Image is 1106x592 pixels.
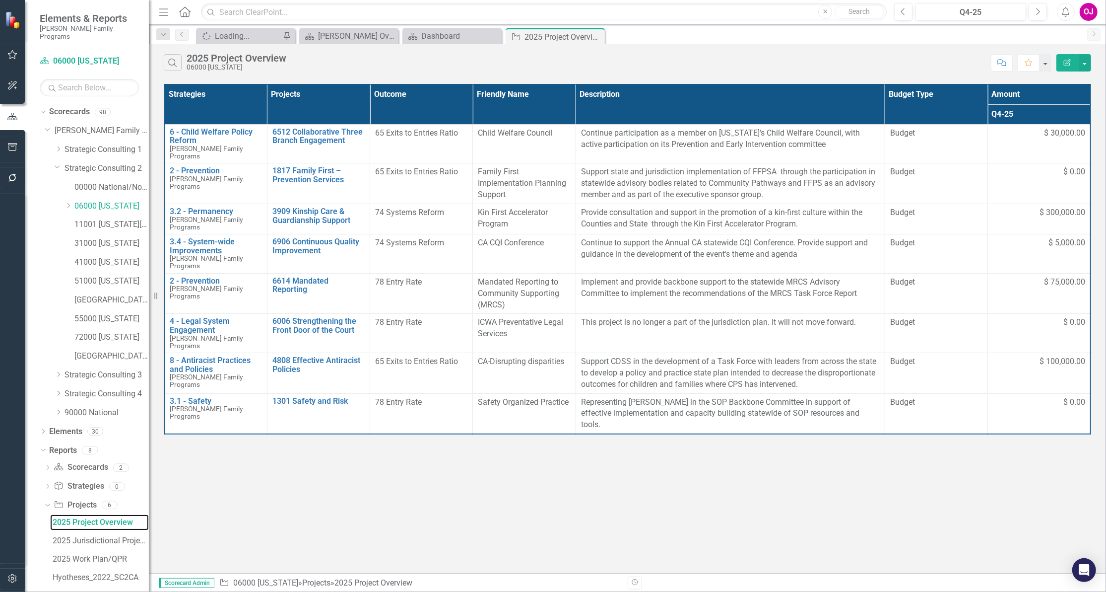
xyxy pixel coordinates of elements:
[272,317,365,334] a: 6006 Strengthening the Front Door of the Court
[375,128,458,138] span: 65 Exits to Entries Ratio
[170,145,243,160] span: [PERSON_NAME] Family Programs
[370,273,473,314] td: Double-Click to Edit
[318,30,396,42] div: [PERSON_NAME] Overview
[478,357,564,366] span: CA-Disrupting disparities
[187,53,286,64] div: 2025 Project Overview
[201,3,887,21] input: Search ClearPoint...
[65,388,149,400] a: Strategic Consulting 4
[370,163,473,204] td: Double-Click to Edit
[272,237,365,255] a: 6906 Continuous Quality Improvement
[576,314,885,353] td: Double-Click to Edit
[581,277,880,299] p: Implement and provide backbone support to the statewide MRCS Advisory Committee to implement the ...
[113,463,129,472] div: 2
[334,578,412,588] div: 2025 Project Overview
[170,334,243,350] span: [PERSON_NAME] Family Programs
[74,332,149,343] a: 72000 [US_STATE]
[215,30,280,42] div: Loading...
[1063,397,1085,408] span: $ 0.00
[478,128,553,138] span: Child Welfare Council
[233,578,298,588] a: 06000 [US_STATE]
[988,234,1091,274] td: Double-Click to Edit
[1040,207,1085,219] span: $ 300,000.00
[170,277,262,286] a: 2 - Prevention
[524,31,602,43] div: 2025 Project Overview
[576,204,885,234] td: Double-Click to Edit
[170,175,243,190] span: [PERSON_NAME] Family Programs
[478,208,548,228] span: Kin First Accelerator Program
[581,166,880,201] p: Support state and jurisdiction implementation of FFPSA through the participation in statewide adv...
[170,207,262,216] a: 3.2 - Permanency
[370,353,473,394] td: Double-Click to Edit
[267,124,370,163] td: Double-Click to Edit Right Click for Context Menu
[988,314,1091,353] td: Double-Click to Edit
[170,237,262,255] a: 3.4 - System-wide Improvements
[159,578,214,588] span: Scorecard Admin
[988,393,1091,434] td: Double-Click to Edit
[74,182,149,193] a: 00000 National/No Jurisdiction (SC2)
[473,273,576,314] td: Double-Click to Edit
[53,573,149,582] div: Hyotheses_2022_SC2CA
[272,207,365,224] a: 3909 Kinship Care & Guardianship Support
[219,578,620,589] div: » »
[581,128,880,150] p: Continue participation as a member on [US_STATE]'s Child Welfare Council, with active participati...
[370,234,473,274] td: Double-Click to Edit
[267,163,370,204] td: Double-Click to Edit Right Click for Context Menu
[170,128,262,145] a: 6 - Child Welfare Policy Reform
[53,555,149,564] div: 2025 Work Plan/QPR
[170,317,262,334] a: 4 - Legal System Engagement
[1063,166,1085,178] span: $ 0.00
[102,501,118,510] div: 6
[473,163,576,204] td: Double-Click to Edit
[49,106,90,118] a: Scorecards
[473,314,576,353] td: Double-Click to Edit
[40,24,139,41] small: [PERSON_NAME] Family Programs
[576,234,885,274] td: Double-Click to Edit
[74,295,149,306] a: [GEOGRAPHIC_DATA][US_STATE]
[267,234,370,274] td: Double-Click to Edit Right Click for Context Menu
[267,314,370,353] td: Double-Click to Edit Right Click for Context Menu
[198,30,280,42] a: Loading...
[988,163,1091,204] td: Double-Click to Edit
[267,353,370,394] td: Double-Click to Edit Right Click for Context Menu
[375,238,444,247] span: 74 Systems Reform
[54,462,108,473] a: Scorecards
[370,204,473,234] td: Double-Click to Edit
[581,356,880,390] p: Support CDSS in the development of a Task Force with leaders from across the state to develop a p...
[988,353,1091,394] td: Double-Click to Edit
[95,108,111,116] div: 98
[65,144,149,155] a: Strategic Consulting 1
[473,124,576,163] td: Double-Click to Edit
[919,6,1023,18] div: Q4-25
[109,482,125,491] div: 0
[267,204,370,234] td: Double-Click to Edit Right Click for Context Menu
[988,273,1091,314] td: Double-Click to Edit
[267,393,370,434] td: Double-Click to Edit Right Click for Context Menu
[988,204,1091,234] td: Double-Click to Edit
[65,407,149,419] a: 90000 National
[581,207,880,230] p: Provide consultation and support in the promotion of a kin-first culture within the Counties and ...
[885,273,987,314] td: Double-Click to Edit
[1080,3,1098,21] button: OJ
[170,356,262,373] a: 8 - Antiracist Practices and Policies
[581,237,880,260] p: Continue to support the Annual CA statewide CQI Conference. Provide support and guidance in the d...
[375,357,458,366] span: 65 Exits to Entries Ratio
[1044,277,1085,288] span: $ 75,000.00
[576,273,885,314] td: Double-Click to Edit
[890,277,982,288] span: Budget
[370,124,473,163] td: Double-Click to Edit
[890,356,982,368] span: Budget
[40,12,139,24] span: Elements & Reports
[65,370,149,381] a: Strategic Consulting 3
[82,446,98,454] div: 8
[272,356,365,373] a: 4808 Effective Antiracist Policies
[890,317,982,328] span: Budget
[74,257,149,268] a: 41000 [US_STATE]
[164,234,267,274] td: Double-Click to Edit Right Click for Context Menu
[170,373,243,388] span: [PERSON_NAME] Family Programs
[890,128,982,139] span: Budget
[50,533,149,549] a: 2025 Jurisdictional Projects Assessment
[375,208,444,217] span: 74 Systems Reform
[478,238,544,247] span: CA CQI Conference
[164,204,267,234] td: Double-Click to Edit Right Click for Context Menu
